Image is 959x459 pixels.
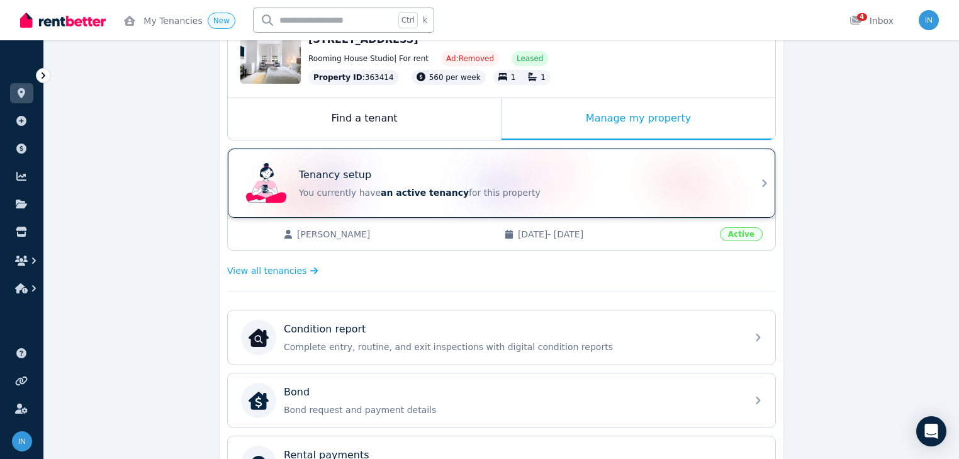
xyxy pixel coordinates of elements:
[246,163,286,203] img: Tenancy setup
[423,15,427,25] span: k
[517,54,543,64] span: Leased
[249,390,269,411] img: Bond
[850,14,894,27] div: Inbox
[284,385,310,400] p: Bond
[213,16,230,25] span: New
[299,167,371,183] p: Tenancy setup
[502,98,775,140] div: Manage my property
[381,188,469,198] span: an active tenancy
[284,404,739,416] p: Bond request and payment details
[446,54,494,64] span: Ad: Removed
[284,341,739,353] p: Complete entry, routine, and exit inspections with digital condition reports
[511,73,516,82] span: 1
[284,322,366,337] p: Condition report
[916,416,946,446] div: Open Intercom Messenger
[299,186,739,199] p: You currently have for this property
[228,98,501,140] div: Find a tenant
[249,327,269,348] img: Condition report
[12,431,32,451] img: info@museliving.com.au
[857,13,867,21] span: 4
[228,310,775,365] a: Condition reportCondition reportComplete entry, routine, and exit inspections with digital condit...
[228,149,775,218] a: Tenancy setupTenancy setupYou currently havean active tenancyfor this property
[518,228,712,241] span: [DATE] - [DATE]
[228,373,775,428] a: BondBondBond request and payment details
[308,70,399,85] div: : 363414
[297,228,491,241] span: [PERSON_NAME]
[541,73,546,82] span: 1
[20,11,106,30] img: RentBetter
[313,72,362,82] span: Property ID
[308,54,429,64] span: Rooming House Studio | For rent
[227,264,306,277] span: View all tenancies
[227,264,318,277] a: View all tenancies
[720,227,763,241] span: Active
[398,12,418,28] span: Ctrl
[429,73,481,82] span: 560 per week
[919,10,939,30] img: info@museliving.com.au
